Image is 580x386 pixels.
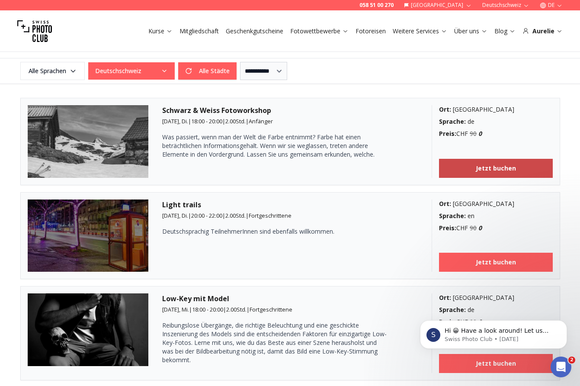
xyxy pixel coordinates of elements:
small: | | | [162,212,292,219]
a: Mitgliedschaft [179,27,219,35]
small: | | | [162,117,273,125]
div: CHF [439,224,553,232]
h3: Light trails [162,199,418,210]
button: Geschenkgutscheine [222,25,287,37]
h3: Low-Key mit Model [162,293,418,304]
b: Sprache : [439,212,466,220]
button: Blog [491,25,519,37]
img: Low-Key mit Model [28,293,149,366]
iframe: Intercom notifications message [407,302,580,363]
button: Kurse [145,25,176,37]
em: 0 [478,129,482,138]
div: [GEOGRAPHIC_DATA] [439,105,553,114]
b: Preis : [439,129,456,138]
span: 20:00 - 22:00 [191,212,222,219]
span: 90 [470,129,477,138]
button: Weitere Services [389,25,451,37]
span: [DATE], Di. [162,117,188,125]
button: Fotoreisen [352,25,389,37]
p: Reibungslose Übergänge, die richtige Beleuchtung und eine geschickte Inszenierung des Models sind... [162,321,387,364]
div: CHF [439,129,553,138]
span: 2.00 Std. [225,212,246,219]
span: 90 [470,224,477,232]
b: Jetzt buchen [476,258,516,267]
h3: Schwarz & Weiss Fotoworkshop [162,105,418,116]
b: Sprache : [439,117,466,125]
button: Alle Sprachen [20,62,85,80]
span: Fortgeschrittene [249,212,292,219]
div: [GEOGRAPHIC_DATA] [439,199,553,208]
a: 058 51 00 270 [359,2,394,9]
span: Alle Sprachen [22,63,83,79]
em: 0 [478,224,482,232]
b: Ort : [439,199,451,208]
span: 2.00 Std. [226,306,247,313]
a: Blog [494,27,516,35]
img: Schwarz & Weiss Fotoworkshop [28,105,149,178]
b: Jetzt buchen [476,359,516,368]
span: Anfänger [249,117,273,125]
b: Ort : [439,293,451,302]
img: Light trails [28,199,149,272]
span: 18:00 - 20:00 [191,117,222,125]
span: [DATE], Mi. [162,306,189,313]
div: en [439,212,553,220]
a: Jetzt buchen [439,159,553,178]
div: [GEOGRAPHIC_DATA] [439,293,553,302]
b: Ort : [439,105,451,113]
a: Fotowettbewerbe [290,27,349,35]
span: 2.00 Std. [225,117,246,125]
a: Kurse [148,27,173,35]
a: Über uns [454,27,487,35]
p: Was passiert, wenn man der Welt die Farbe entnimmt? Farbe hat einen beträchtlichen Informationsge... [162,133,387,159]
a: Weitere Services [393,27,447,35]
div: de [439,117,553,126]
button: Über uns [451,25,491,37]
a: Jetzt buchen [439,253,553,272]
button: Alle Städte [178,62,237,80]
iframe: Intercom live chat [551,357,571,377]
b: Jetzt buchen [476,164,516,173]
div: Aurelie [522,27,563,35]
button: Fotowettbewerbe [287,25,352,37]
a: Jetzt buchen [439,354,553,373]
span: Fortgeschrittene [250,306,292,313]
a: Fotoreisen [356,27,386,35]
b: Preis : [439,224,456,232]
span: [DATE], Di. [162,212,188,219]
span: 2 [568,357,575,363]
a: Geschenkgutscheine [226,27,283,35]
img: Swiss photo club [17,14,52,48]
p: Deutschsprachig TeilnehmerInnen sind ebenfalls willkommen. [162,227,387,236]
small: | | | [162,306,292,313]
button: Mitgliedschaft [176,25,222,37]
button: Deutschschweiz [88,62,175,80]
span: 18:00 - 20:00 [192,306,223,313]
